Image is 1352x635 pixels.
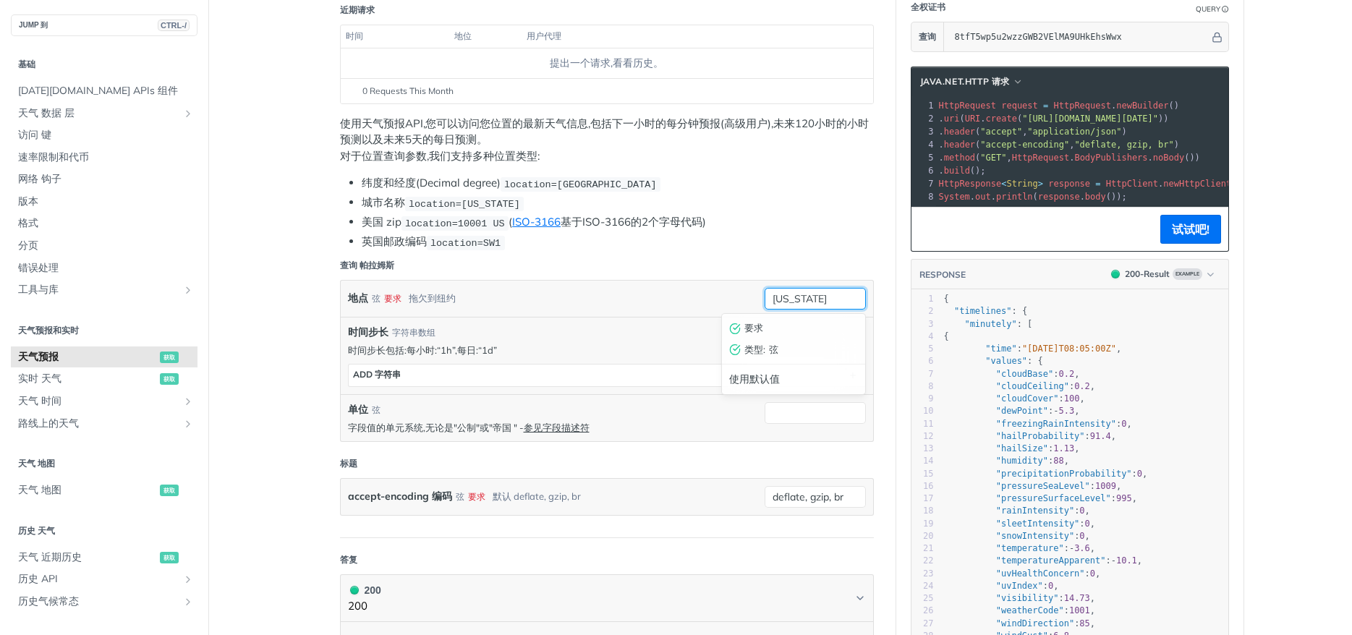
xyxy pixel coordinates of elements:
span: 1.13 [1053,443,1074,453]
span: body [1085,192,1106,202]
span: "sleetIntensity" [996,519,1080,529]
span: BodyPublishers [1074,153,1147,163]
span: 0 [1121,419,1126,429]
span: : , [944,493,1137,503]
span: 访问 键 [18,128,194,142]
div: 拖欠到纽约 [409,288,456,309]
span: 14.73 [1064,593,1090,603]
button: 查询 [911,22,944,51]
th: 用户代理 [522,25,844,48]
span: location=SW1 [430,237,501,248]
span: "weatherCode" [996,605,1064,615]
span: . (); [939,166,986,176]
li: 美国 zip ( 基于ISO-3166的2个字母代码) [362,214,874,231]
a: [DATE][DOMAIN_NAME] APIs 组件 [11,80,197,102]
span: 3.6 [1074,543,1090,553]
span: "GET" [980,153,1006,163]
span: CTRL-/ [158,20,190,31]
div: 1 [911,293,934,305]
span: HttpRequest [1054,101,1111,111]
button: JUMP 到CTRL-/ [11,14,197,36]
span: : , [944,419,1132,429]
span: "hailProbability" [996,431,1085,441]
span: 0 [1079,531,1084,541]
a: 天气 时间显示天气时间表的子页面 [11,391,197,412]
span: HttpRequest [939,101,996,111]
span: < [1001,179,1006,189]
span: 错误处理 [18,261,194,276]
div: 18 [911,505,934,517]
span: . ( , . . ()) [939,153,1200,163]
span: "visibility" [996,593,1059,603]
div: 23 [911,568,934,580]
div: 4 [911,138,936,151]
span: "cloudCeiling" [996,381,1069,391]
span: . . ( . ()); [939,192,1127,202]
div: 1 [911,99,936,112]
span: "application/json" [1027,127,1121,137]
span: 1009 [1095,481,1116,491]
span: 时间步长 [348,325,388,340]
span: 200 [350,586,359,594]
label: accept-encoding 编码 [348,486,452,507]
span: 10.1 [1116,555,1137,566]
div: 16 [911,480,934,493]
span: : , [944,555,1143,566]
div: 答复 [340,553,357,566]
div: 6 [911,355,934,367]
div: 5 [911,343,934,355]
th: 时间 [341,25,449,48]
span: "accept-encoding" [980,140,1069,150]
span: - [1053,406,1058,416]
span: URI [965,114,981,124]
input: apikey [948,22,1209,51]
span: newHttpClient [1163,179,1231,189]
span: : , [944,519,1096,529]
a: 参见字段描述符 [524,422,590,433]
span: 0 [1048,581,1053,591]
span: location=10001 US [405,218,505,229]
span: "uvIndex" [996,581,1043,591]
span: newBuilder [1116,101,1168,111]
div: 5 [911,151,936,164]
button: 显示路线上天气的子页面 [182,418,194,430]
div: 默认 deflate, gzip, br [493,486,581,507]
span: 0 [1079,506,1084,516]
span: 速率限制和代币 [18,150,194,165]
span: 历史气候常态 [18,594,179,609]
span: header [944,127,975,137]
span: "temperature" [996,543,1064,553]
div: 14 [911,455,934,467]
div: 3 [911,125,936,138]
a: 路线上的天气显示路线上天气的子页面 [11,413,197,435]
button: 200200-ResultExample [1104,267,1221,281]
span: : , [944,381,1096,391]
span: 获取 [160,373,179,385]
a: 历史 API显示历史 API 的子页面 [11,568,197,590]
span: println [996,192,1033,202]
span: "precipitationProbability" [996,469,1132,479]
div: 8 [911,380,934,393]
span: request [1001,101,1038,111]
a: 工具与库显示工具和库的子页面 [11,279,197,301]
span: "hailSize" [996,443,1048,453]
div: 8 [911,190,936,203]
span: : , [944,618,1096,628]
span: 1001 [1069,605,1090,615]
div: 近期请求 [340,4,375,17]
div: 字符串数组 [392,326,435,339]
span: : [ [944,319,1033,329]
span: System [939,192,970,202]
div: 22 [911,555,934,567]
span: 有效 [729,344,741,355]
span: header [944,140,975,150]
div: 弦 [372,404,380,417]
span: : { [944,356,1043,366]
span: : , [944,443,1080,453]
span: : , [944,605,1096,615]
span: 版本 [18,195,194,209]
span: = [1043,101,1048,111]
span: 网络 钩子 [18,172,194,187]
span: "pressureSeaLevel" [996,481,1090,491]
span: "[URL][DOMAIN_NAME][DATE]" [1022,114,1158,124]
